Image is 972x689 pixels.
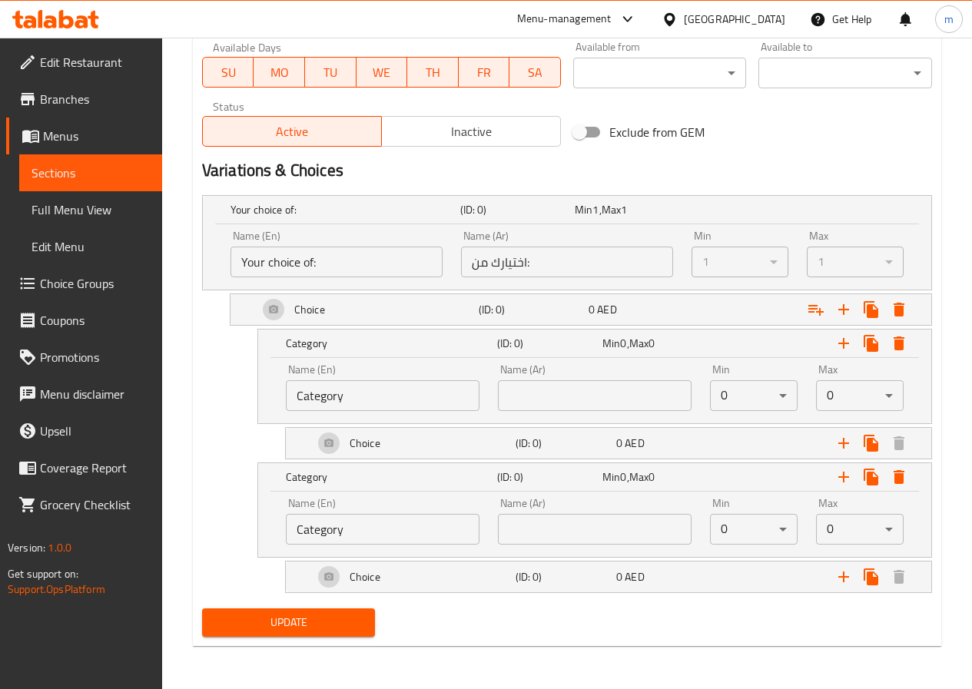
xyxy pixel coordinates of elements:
[286,428,931,459] div: Expand
[858,563,885,591] button: Clone choice
[260,61,299,84] span: MO
[231,202,454,217] h5: Your choice of:
[625,567,644,587] span: AED
[6,449,162,486] a: Coverage Report
[363,61,402,84] span: WE
[602,200,621,220] span: Max
[6,302,162,339] a: Coupons
[6,339,162,376] a: Promotions
[40,495,150,514] span: Grocery Checklist
[40,90,150,108] span: Branches
[209,121,376,143] span: Active
[858,429,885,457] button: Clone choice
[620,467,626,487] span: 0
[305,57,357,88] button: TU
[254,57,305,88] button: MO
[830,463,858,491] button: Add new choice group
[40,385,150,403] span: Menu disclaimer
[350,436,380,451] h5: Choice
[40,348,150,366] span: Promotions
[202,116,382,147] button: Active
[6,81,162,118] a: Branches
[497,336,596,351] h5: (ID: 0)
[498,380,692,411] input: Enter name Ar
[602,333,620,353] span: Min
[858,330,885,357] button: Clone choice group
[32,200,150,219] span: Full Menu View
[286,514,479,545] input: Enter name En
[465,61,504,84] span: FR
[479,302,582,317] h5: (ID: 0)
[620,333,626,353] span: 0
[19,228,162,265] a: Edit Menu
[816,514,904,545] div: 0
[885,463,913,491] button: Delete Category
[8,564,78,584] span: Get support on:
[602,467,620,487] span: Min
[6,118,162,154] a: Menus
[885,296,913,323] button: Delete Choice
[589,300,595,320] span: 0
[629,467,649,487] span: Max
[858,296,885,323] button: Clone new choice
[517,10,612,28] div: Menu-management
[32,164,150,182] span: Sections
[516,436,610,451] h5: (ID: 0)
[573,58,747,88] div: ​
[516,569,610,585] h5: (ID: 0)
[231,247,443,277] input: Enter name En
[710,514,798,545] div: 0
[8,579,105,599] a: Support.OpsPlatform
[459,57,510,88] button: FR
[202,57,254,88] button: SU
[602,469,702,485] div: ,
[460,202,569,217] h5: (ID: 0)
[202,608,376,637] button: Update
[202,159,932,182] h2: Variations & Choices
[684,11,785,28] div: [GEOGRAPHIC_DATA]
[40,459,150,477] span: Coverage Report
[311,61,350,84] span: TU
[357,57,408,88] button: WE
[48,538,71,558] span: 1.0.0
[885,429,913,457] button: Delete Choice
[830,429,858,457] button: Add new choice
[286,561,931,592] div: Expand
[8,538,45,558] span: Version:
[461,247,673,277] input: Enter name Ar
[509,57,561,88] button: SA
[575,200,592,220] span: Min
[413,61,453,84] span: TH
[40,311,150,330] span: Coupons
[214,613,363,632] span: Update
[649,333,655,353] span: 0
[885,330,913,357] button: Delete Category
[597,300,616,320] span: AED
[203,196,931,224] div: Expand
[43,127,150,145] span: Menus
[609,123,705,141] span: Exclude from GEM
[6,412,162,449] a: Upsell
[6,265,162,302] a: Choice Groups
[19,154,162,191] a: Sections
[407,57,459,88] button: TH
[602,336,702,351] div: ,
[258,330,931,357] div: Expand
[629,333,649,353] span: Max
[6,486,162,523] a: Grocery Checklist
[258,463,931,491] div: Expand
[388,121,555,143] span: Inactive
[209,61,247,84] span: SU
[802,296,830,323] button: Add sub category
[944,11,954,28] span: m
[498,514,692,545] input: Enter name Ar
[381,116,561,147] button: Inactive
[40,274,150,293] span: Choice Groups
[649,467,655,487] span: 0
[758,58,932,88] div: ​
[6,44,162,81] a: Edit Restaurant
[858,463,885,491] button: Clone choice group
[32,237,150,256] span: Edit Menu
[885,563,913,591] button: Delete Choice
[616,433,622,453] span: 0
